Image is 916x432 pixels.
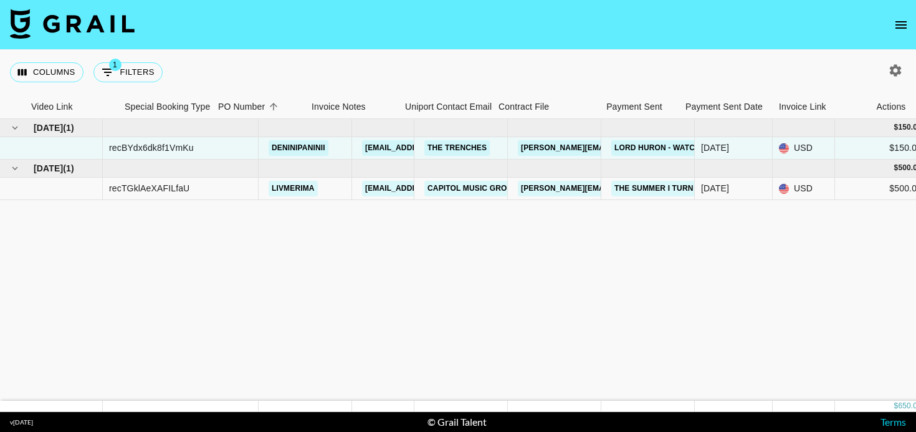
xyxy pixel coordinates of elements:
[109,59,122,71] span: 1
[399,95,492,119] div: Uniport Contact Email
[93,62,163,82] button: Show filters
[701,182,729,194] div: Aug '25
[685,95,763,119] div: Payment Sent Date
[305,95,399,119] div: Invoice Notes
[773,178,835,200] div: USD
[31,95,73,119] div: Video Link
[773,137,835,160] div: USD
[518,181,721,196] a: [PERSON_NAME][EMAIL_ADDRESS][DOMAIN_NAME]
[25,95,118,119] div: Video Link
[701,142,729,154] div: Jul '25
[424,181,520,196] a: Capitol Music Group
[6,160,24,177] button: hide children
[866,95,916,119] div: Actions
[312,95,366,119] div: Invoice Notes
[877,95,906,119] div: Actions
[679,95,773,119] div: Payment Sent Date
[218,95,265,119] div: PO Number
[265,98,282,115] button: Sort
[109,182,189,194] div: recTGklAeXAFILfaU
[894,401,899,411] div: $
[880,416,906,428] a: Terms
[63,122,74,134] span: ( 1 )
[499,95,549,119] div: Contract File
[492,95,586,119] div: Contract File
[611,181,905,196] a: The Summer I Turn Pretty - [PERSON_NAME] + Who's your Boyfriend
[889,12,914,37] button: open drawer
[362,181,565,196] a: [EMAIL_ADDRESS][PERSON_NAME][DOMAIN_NAME]
[773,95,866,119] div: Invoice Link
[894,163,899,173] div: $
[779,95,826,119] div: Invoice Link
[269,140,328,156] a: deninipaninii
[125,95,210,119] div: Special Booking Type
[34,122,63,134] span: [DATE]
[63,162,74,175] span: ( 1 )
[10,62,83,82] button: Select columns
[118,95,212,119] div: Special Booking Type
[6,119,24,137] button: hide children
[586,95,679,119] div: Payment Sent
[611,140,731,156] a: Lord Huron - Watch Me Go
[424,140,490,156] a: The Trenches
[362,140,565,156] a: [EMAIL_ADDRESS][PERSON_NAME][DOMAIN_NAME]
[405,95,492,119] div: Uniport Contact Email
[427,416,487,428] div: © Grail Talent
[269,181,318,196] a: livmerima
[518,140,721,156] a: [PERSON_NAME][EMAIL_ADDRESS][DOMAIN_NAME]
[606,95,662,119] div: Payment Sent
[212,95,305,119] div: PO Number
[109,142,194,154] div: recBYdx6dk8f1VmKu
[894,122,899,133] div: $
[10,9,135,39] img: Grail Talent
[34,162,63,175] span: [DATE]
[10,418,33,426] div: v [DATE]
